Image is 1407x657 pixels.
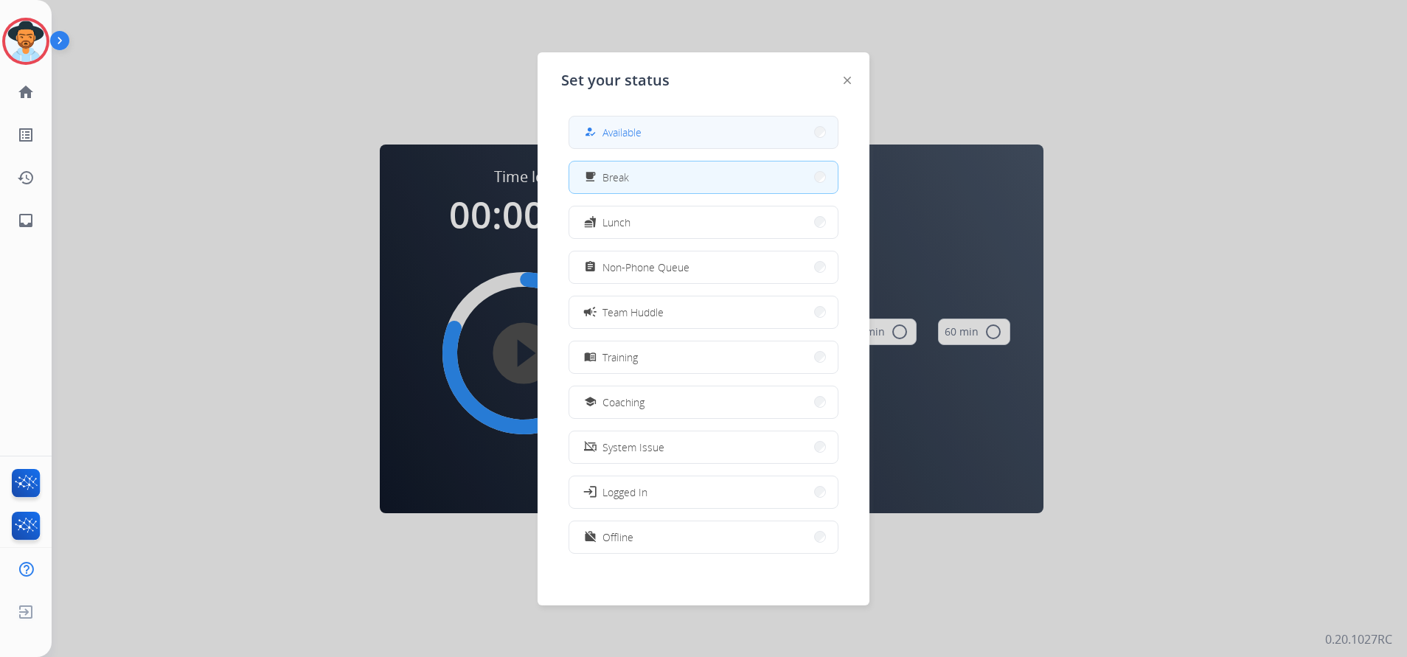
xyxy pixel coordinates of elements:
mat-icon: inbox [17,212,35,229]
span: Set your status [561,70,670,91]
span: Break [602,170,629,185]
button: Offline [569,521,838,553]
mat-icon: assignment [584,261,597,274]
mat-icon: menu_book [584,351,597,364]
mat-icon: how_to_reg [584,126,597,139]
mat-icon: free_breakfast [584,171,597,184]
span: Team Huddle [602,305,664,320]
button: Break [569,161,838,193]
span: Training [602,350,638,365]
mat-icon: phonelink_off [584,441,597,453]
mat-icon: school [584,396,597,409]
span: Logged In [602,484,647,500]
span: Non-Phone Queue [602,260,689,275]
p: 0.20.1027RC [1325,630,1392,648]
mat-icon: home [17,83,35,101]
mat-icon: campaign [583,305,597,319]
mat-icon: fastfood [584,216,597,229]
img: avatar [5,21,46,62]
button: System Issue [569,431,838,463]
mat-icon: work_off [584,531,597,543]
button: Available [569,117,838,148]
button: Team Huddle [569,296,838,328]
button: Logged In [569,476,838,508]
mat-icon: history [17,169,35,187]
mat-icon: list_alt [17,126,35,144]
img: close-button [844,77,851,84]
mat-icon: login [583,484,597,499]
span: Offline [602,529,633,545]
button: Non-Phone Queue [569,251,838,283]
span: System Issue [602,439,664,455]
span: Coaching [602,394,645,410]
span: Lunch [602,215,630,230]
button: Training [569,341,838,373]
button: Coaching [569,386,838,418]
button: Lunch [569,206,838,238]
span: Available [602,125,642,140]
